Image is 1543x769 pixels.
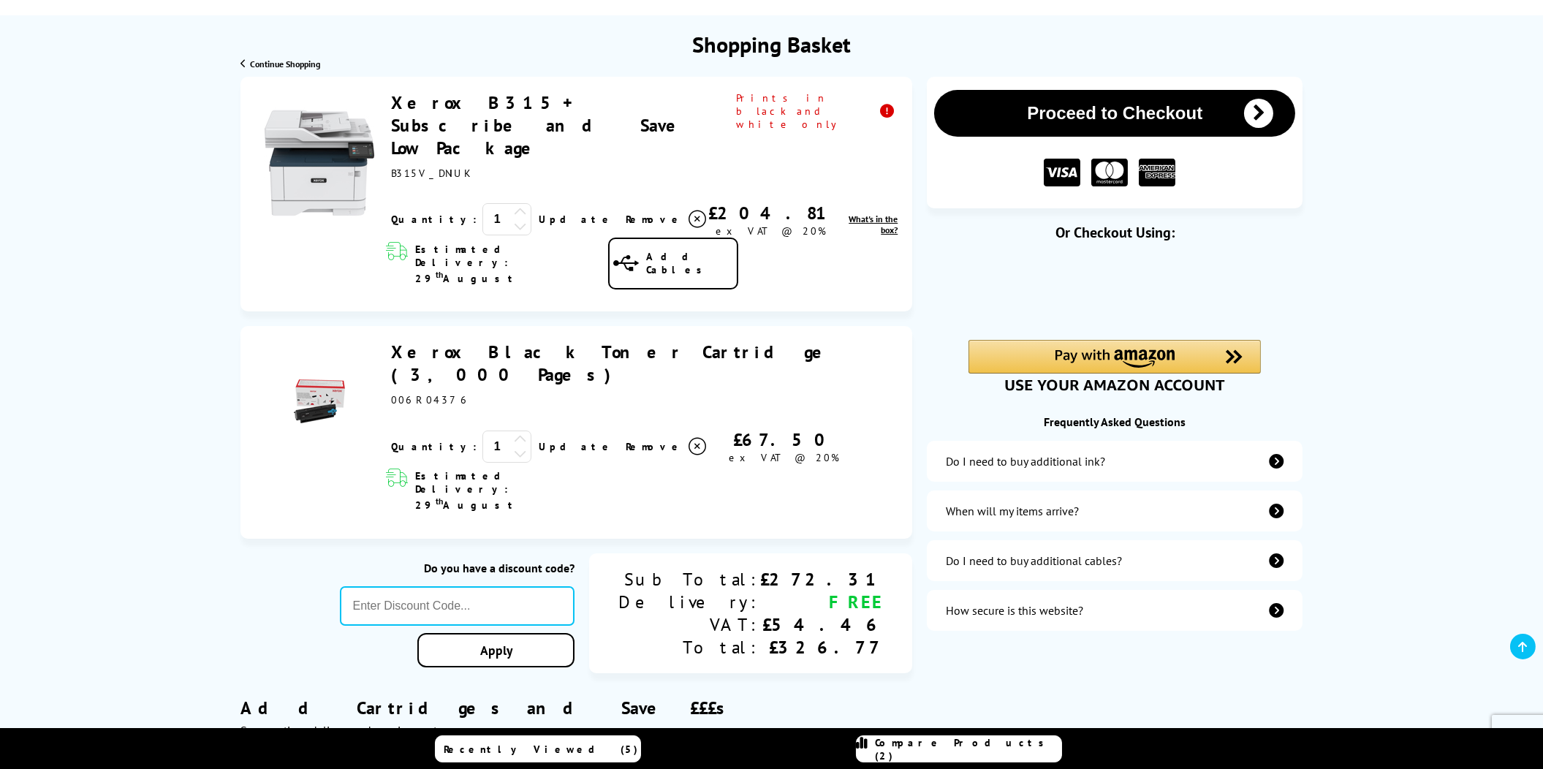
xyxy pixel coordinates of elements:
div: Sub Total: [618,568,760,591]
a: Update [539,213,614,226]
a: Apply [417,633,575,667]
a: Recently Viewed (5) [435,735,641,762]
a: additional-ink [927,441,1303,482]
button: Proceed to Checkout [934,90,1295,137]
iframe: PayPal [968,265,1261,315]
div: £54.46 [760,613,883,636]
span: ex VAT @ 20% [716,224,826,238]
h1: Shopping Basket [692,30,851,58]
div: Do you have a discount code? [340,561,575,575]
span: Recently Viewed (5) [444,743,639,756]
span: Remove [626,440,683,453]
span: Continue Shopping [250,58,320,69]
span: Compare Products (2) [876,736,1061,762]
div: £326.77 [760,636,883,659]
div: Frequently Asked Questions [927,414,1303,429]
span: + Subscribe and Save Low Package [391,91,691,159]
div: When will my items arrive? [946,504,1079,518]
sup: th [436,496,443,507]
div: Do I need to buy additional ink? [946,454,1105,469]
img: Xerox B315 [265,108,374,218]
div: Delivery: [618,591,760,613]
div: Save on time, delivery and running costs [240,723,913,738]
span: Remove [626,213,683,226]
sup: th [436,269,443,280]
span: What's in the box? [849,213,898,235]
div: Total: [618,636,760,659]
span: Add Cables [646,250,737,276]
img: MASTER CARD [1091,159,1128,187]
div: FREE [760,591,883,613]
a: Xerox Black Toner Cartridge (3,000 Pages) [391,341,837,386]
a: Xerox B315+ Subscribe and Save Low Package [391,91,691,159]
span: Quantity: [391,213,477,226]
img: VISA [1044,159,1080,187]
span: Quantity: [391,440,477,453]
img: Xerox Black Toner Cartridge (3,000 Pages) [294,376,345,427]
span: Prints in black and white only [736,91,898,131]
div: £67.50 [708,428,860,451]
div: VAT: [618,613,760,636]
div: £272.31 [760,568,883,591]
div: Amazon Pay - Use your Amazon account [968,340,1261,391]
div: Add Cartridges and Save £££s [240,675,913,759]
span: Estimated Delivery: 29 August [415,243,594,285]
a: items-arrive [927,490,1303,531]
a: Delete item from your basket [626,208,708,230]
input: Enter Discount Code... [340,586,575,626]
a: Update [539,440,614,453]
div: How secure is this website? [946,603,1083,618]
a: Compare Products (2) [856,735,1062,762]
div: Or Checkout Using: [927,223,1303,242]
a: additional-cables [927,540,1303,581]
img: American Express [1139,159,1175,187]
div: Do I need to buy additional cables? [946,553,1122,568]
a: lnk_inthebox [833,213,898,235]
a: Delete item from your basket [626,436,708,458]
a: secure-website [927,590,1303,631]
a: Continue Shopping [240,58,320,69]
span: 006R04376 [391,393,471,406]
span: Estimated Delivery: 29 August [415,469,594,512]
span: B315V_DNIUK [391,167,469,180]
div: £204.81 [708,202,833,224]
span: ex VAT @ 20% [729,451,839,464]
